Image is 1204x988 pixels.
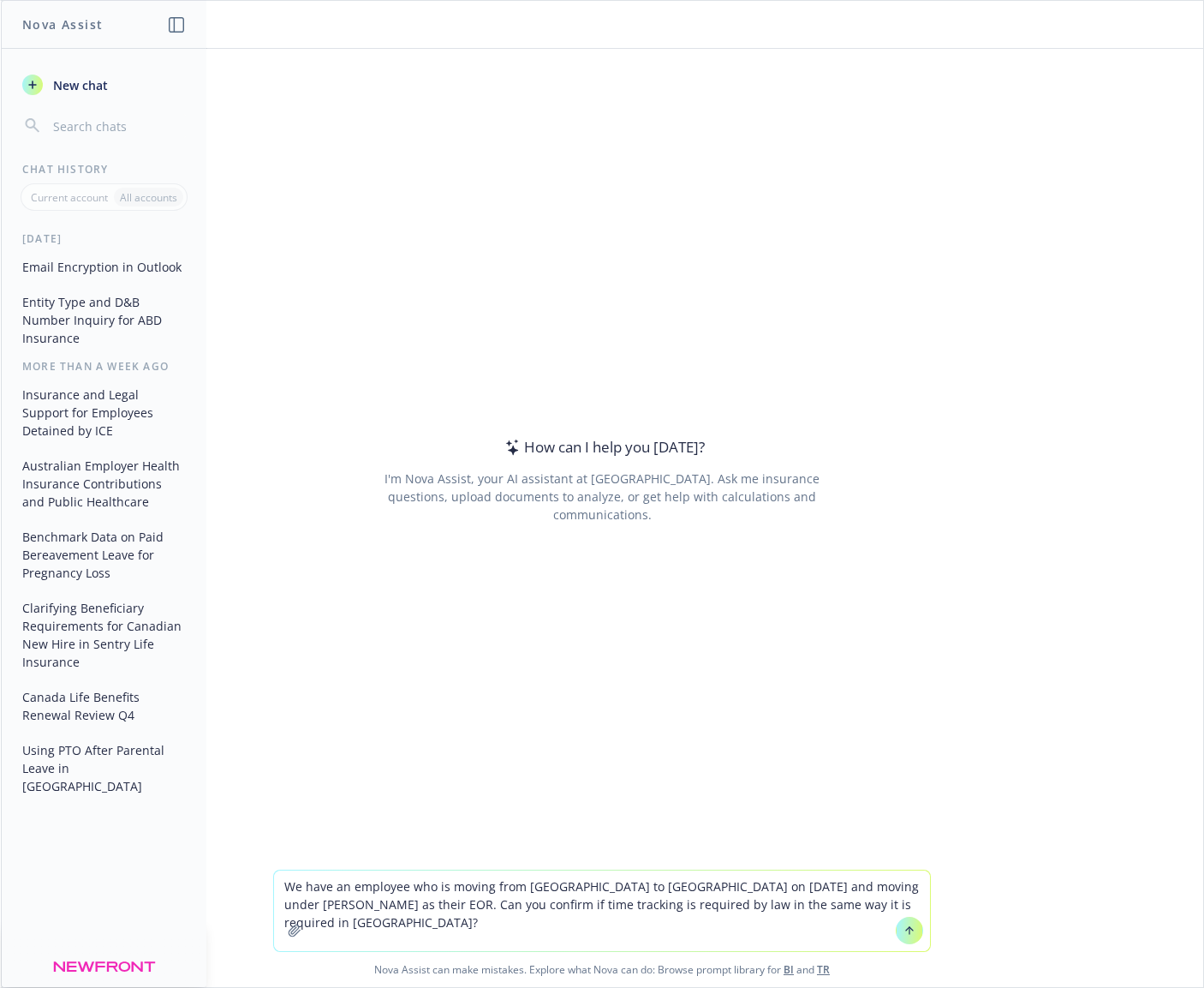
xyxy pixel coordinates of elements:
[784,962,794,977] a: BI
[2,359,206,374] div: More than a week ago
[817,962,830,977] a: TR
[15,253,193,281] button: Email Encryption in Outlook
[15,452,193,516] button: Australian Employer Health Insurance Contributions and Public Healthcare
[15,69,193,100] button: New chat
[500,436,705,458] div: How can I help you [DATE]?
[15,380,193,445] button: Insurance and Legal Support for Employees Detained by ICE
[15,594,193,676] button: Clarifying Beneficiary Requirements for Canadian New Hire in Sentry Life Insurance
[15,288,193,352] button: Entity Type and D&B Number Inquiry for ABD Insurance
[15,736,193,800] button: Using PTO After Parental Leave in [GEOGRAPHIC_DATA]
[120,190,177,205] p: All accounts
[2,231,206,246] div: [DATE]
[50,76,108,94] span: New chat
[361,470,843,524] div: I'm Nova Assist, your AI assistant at [GEOGRAPHIC_DATA]. Ask me insurance questions, upload docum...
[31,190,108,205] p: Current account
[22,15,103,33] h1: Nova Assist
[274,871,930,951] textarea: We have an employee who is moving from [GEOGRAPHIC_DATA] to [GEOGRAPHIC_DATA] on [DATE] and movin...
[15,683,193,729] button: Canada Life Benefits Renewal Review Q4
[8,952,1196,987] span: Nova Assist can make mistakes. Explore what Nova can do: Browse prompt library for and
[15,523,193,587] button: Benchmark Data on Paid Bereavement Leave for Pregnancy Loss
[50,114,186,138] input: Search chats
[2,162,206,177] div: Chat History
